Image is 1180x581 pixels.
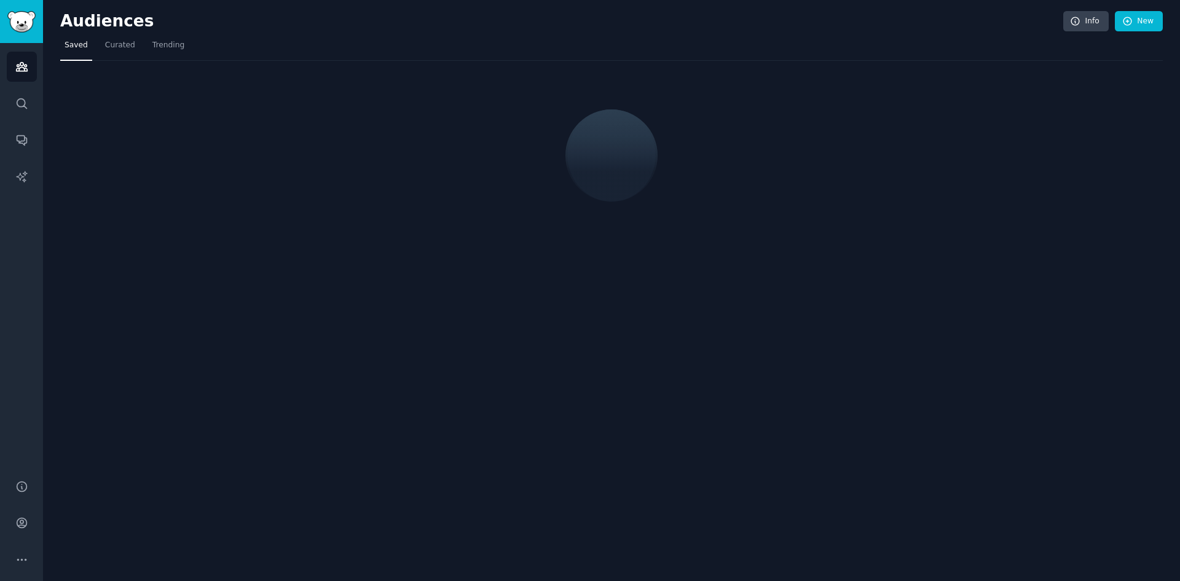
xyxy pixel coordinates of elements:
[7,11,36,33] img: GummySearch logo
[1063,11,1109,32] a: Info
[105,40,135,51] span: Curated
[148,36,189,61] a: Trending
[152,40,184,51] span: Trending
[60,36,92,61] a: Saved
[1115,11,1163,32] a: New
[101,36,140,61] a: Curated
[65,40,88,51] span: Saved
[60,12,1063,31] h2: Audiences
